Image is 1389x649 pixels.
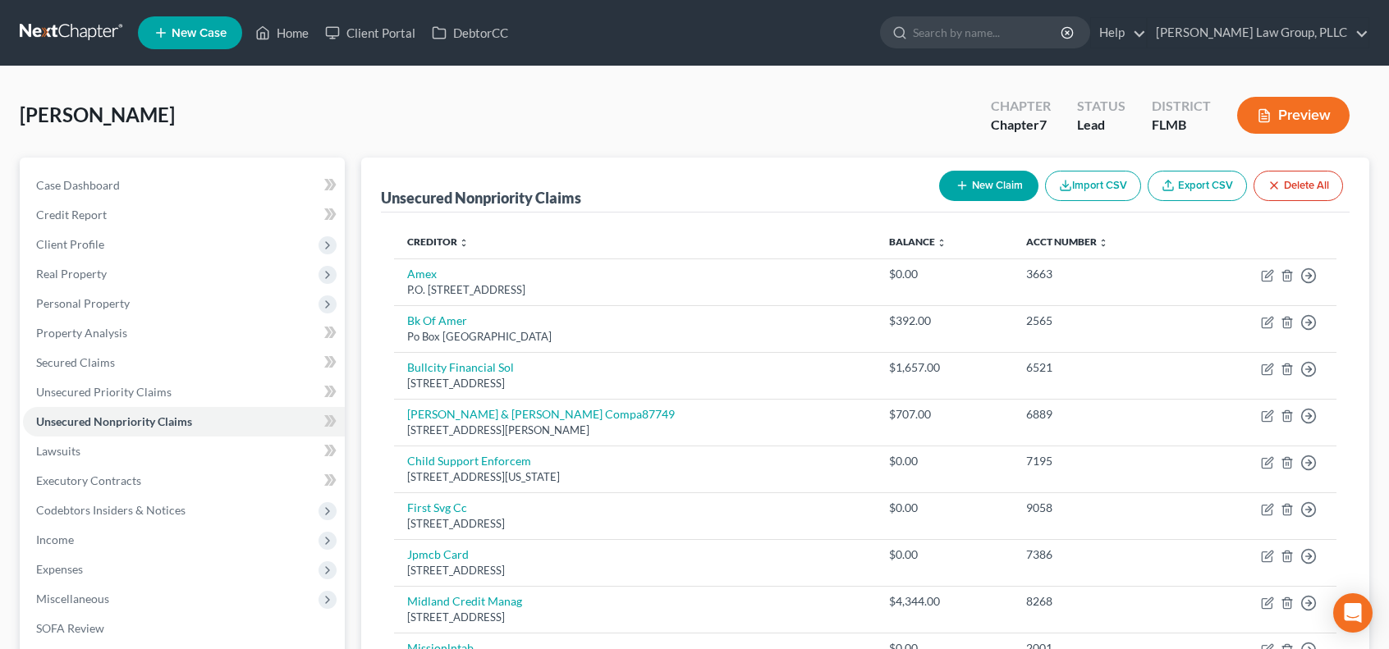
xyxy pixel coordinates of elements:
a: Secured Claims [23,348,345,377]
input: Search by name... [913,17,1063,48]
div: [STREET_ADDRESS][US_STATE] [407,469,863,485]
div: Unsecured Nonpriority Claims [381,188,581,208]
span: Case Dashboard [36,178,120,192]
button: New Claim [939,171,1038,201]
a: Credit Report [23,200,345,230]
div: Chapter [991,97,1051,116]
a: DebtorCC [424,18,516,48]
div: 8268 [1026,593,1177,610]
span: Credit Report [36,208,107,222]
a: [PERSON_NAME] Law Group, PLLC [1148,18,1368,48]
div: $0.00 [889,266,1000,282]
div: 6521 [1026,359,1177,376]
span: Unsecured Nonpriority Claims [36,414,192,428]
div: P.O. [STREET_ADDRESS] [407,282,863,298]
a: Bk Of Amer [407,313,467,327]
i: unfold_more [937,238,947,248]
span: [PERSON_NAME] [20,103,175,126]
span: Executory Contracts [36,473,141,487]
div: 7195 [1026,453,1177,469]
div: $4,344.00 [889,593,1000,610]
span: Lawsuits [36,444,80,458]
div: [STREET_ADDRESS] [407,563,863,578]
div: FLMB [1152,116,1211,135]
div: $392.00 [889,313,1000,329]
span: Secured Claims [36,355,115,369]
a: Midland Credit Manag [407,594,522,608]
a: Help [1091,18,1146,48]
button: Preview [1237,97,1350,134]
a: Bullcity Financial Sol [407,360,514,374]
div: $0.00 [889,453,1000,469]
button: Import CSV [1045,171,1141,201]
i: unfold_more [459,238,469,248]
span: Client Profile [36,237,104,251]
a: Creditor unfold_more [407,235,469,248]
span: Unsecured Priority Claims [36,385,172,399]
div: Po Box [GEOGRAPHIC_DATA] [407,329,863,345]
a: Balance unfold_more [889,235,947,248]
div: $0.00 [889,500,1000,516]
div: Open Intercom Messenger [1333,593,1373,633]
a: Unsecured Nonpriority Claims [23,407,345,436]
span: Real Property [36,267,107,281]
button: Delete All [1254,171,1343,201]
div: $1,657.00 [889,359,1000,376]
div: Lead [1077,116,1125,135]
i: unfold_more [1098,238,1108,248]
a: Child Support Enforcem [407,454,531,468]
div: [STREET_ADDRESS] [407,610,863,625]
div: [STREET_ADDRESS][PERSON_NAME] [407,423,863,438]
a: Lawsuits [23,436,345,466]
div: $707.00 [889,406,1000,423]
div: $0.00 [889,546,1000,563]
div: 9058 [1026,500,1177,516]
a: Property Analysis [23,318,345,348]
a: SOFA Review [23,614,345,643]
a: Jpmcb Card [407,547,469,561]
a: [PERSON_NAME] & [PERSON_NAME] Compa87749 [407,407,675,421]
a: Home [247,18,317,48]
div: [STREET_ADDRESS] [407,516,863,532]
span: Income [36,532,74,546]
a: Unsecured Priority Claims [23,377,345,407]
div: 3663 [1026,266,1177,282]
span: 7 [1039,117,1047,132]
div: District [1152,97,1211,116]
div: 6889 [1026,406,1177,423]
div: 2565 [1026,313,1177,329]
a: Amex [407,267,437,281]
span: Expenses [36,562,83,576]
a: Case Dashboard [23,171,345,200]
a: Client Portal [317,18,424,48]
span: New Case [172,27,227,39]
a: First Svg Cc [407,500,467,514]
a: Acct Number unfold_more [1026,235,1108,248]
div: Status [1077,97,1125,116]
div: [STREET_ADDRESS] [407,376,863,391]
span: Personal Property [36,296,130,310]
span: Property Analysis [36,326,127,340]
span: SOFA Review [36,621,104,635]
a: Export CSV [1148,171,1247,201]
div: 7386 [1026,546,1177,563]
a: Executory Contracts [23,466,345,496]
span: Miscellaneous [36,592,109,606]
span: Codebtors Insiders & Notices [36,503,186,517]
div: Chapter [991,116,1051,135]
